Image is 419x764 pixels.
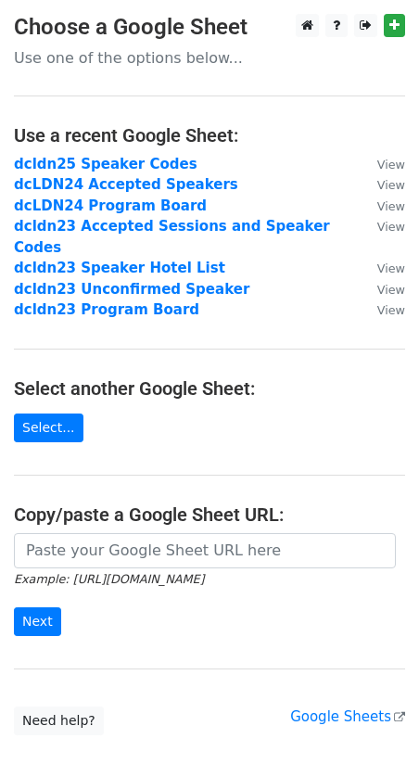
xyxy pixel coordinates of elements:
small: View [377,283,405,297]
input: Next [14,607,61,636]
a: View [359,260,405,276]
a: Need help? [14,707,104,735]
input: Paste your Google Sheet URL here [14,533,396,568]
small: View [377,199,405,213]
small: View [377,261,405,275]
small: View [377,220,405,234]
a: dcldn23 Accepted Sessions and Speaker Codes [14,218,330,256]
a: Google Sheets [290,708,405,725]
a: dcldn23 Program Board [14,301,199,318]
a: View [359,156,405,172]
small: View [377,158,405,172]
small: Example: [URL][DOMAIN_NAME] [14,572,204,586]
small: View [377,178,405,192]
h4: Use a recent Google Sheet: [14,124,405,146]
a: View [359,301,405,318]
a: View [359,218,405,235]
a: View [359,281,405,298]
h4: Copy/paste a Google Sheet URL: [14,503,405,526]
a: View [359,176,405,193]
a: dcldn23 Unconfirmed Speaker [14,281,249,298]
a: View [359,197,405,214]
a: dcldn23 Speaker Hotel List [14,260,225,276]
h3: Choose a Google Sheet [14,14,405,41]
small: View [377,303,405,317]
a: dcldn25 Speaker Codes [14,156,197,172]
a: dcLDN24 Program Board [14,197,207,214]
a: Select... [14,414,83,442]
h4: Select another Google Sheet: [14,377,405,400]
p: Use one of the options below... [14,48,405,68]
a: dcLDN24 Accepted Speakers [14,176,238,193]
